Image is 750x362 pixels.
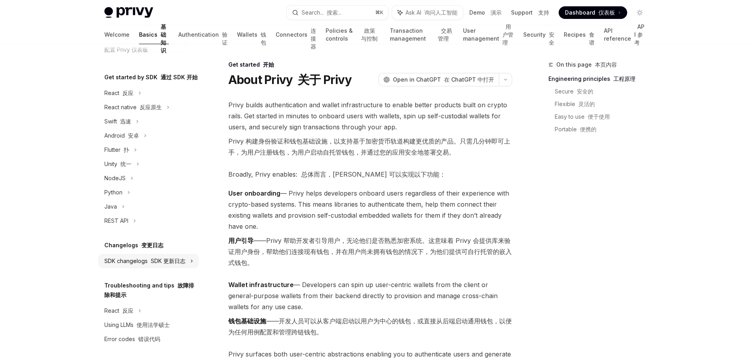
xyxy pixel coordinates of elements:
[139,25,169,44] a: Basics 基础知识
[178,25,228,44] a: Authentication 验证
[104,88,133,98] div: React
[228,188,512,271] span: — Privy helps developers onboard users regardless of their experience with crypto-based systems. ...
[588,113,610,120] font: 便于使用
[613,75,635,82] font: 工程原理
[311,27,316,50] font: 连接器
[104,7,153,18] img: light logo
[302,8,341,17] div: Search...
[595,61,617,68] font: 本页内容
[138,336,160,342] font: 错误代码
[237,25,266,44] a: Wallets 钱包
[555,98,652,110] a: Flexible 灵活的
[263,61,274,68] font: 开始
[424,9,457,16] font: 询问人工智能
[161,74,198,80] font: 通过 SDK 开始
[228,317,512,336] font: ——开发人员可以从客户端启动以用户为中心的钱包，或直接从后端启动通用钱包，以便为任何用例配置和管理跨链钱包。
[104,103,162,112] div: React native
[104,73,198,82] h5: Get started by SDK
[104,256,185,266] div: SDK changelogs
[151,258,185,264] font: SDK 更新日志
[549,31,554,46] font: 安全
[104,202,117,211] div: Java
[128,132,139,139] font: 安卓
[556,60,617,69] span: On this page
[555,123,652,136] a: Portable 便携的
[463,25,514,44] a: User management 用户管理
[327,9,341,16] font: 搜索...
[406,9,457,17] span: Ask AI
[287,6,388,20] button: Search... 搜索...⌘K
[124,146,129,153] font: 扑
[141,242,163,248] font: 变更日志
[261,31,266,46] font: 钱包
[98,318,199,332] a: Using LLMs 使用法学硕士
[104,145,129,155] div: Flutter
[120,118,131,125] font: 迅速
[104,159,131,169] div: Unity
[390,25,454,44] a: Transaction management 交易管理
[559,6,627,19] a: Dashboard 仪表板
[137,321,170,328] font: 使用法学硕士
[523,25,554,44] a: Security 安全
[598,9,615,16] font: 仪表板
[565,9,615,17] span: Dashboard
[98,332,199,346] a: Error codes 错误代码
[580,126,596,132] font: 便携的
[276,25,316,44] a: Connectors 连接器
[228,99,512,161] span: Privy builds authentication and wallet infrastructure to enable better products built on crypto r...
[392,6,463,20] button: Ask AI 询问人工智能
[634,23,644,46] font: API 参考
[604,25,646,44] a: API reference API 参考
[438,27,452,42] font: 交易管理
[122,307,133,314] font: 反应
[393,76,494,84] span: Open in ChatGPT
[326,25,380,44] a: Policies & controls 政策与控制
[228,73,352,87] h1: About Privy
[104,117,131,126] div: Swift
[538,9,549,16] font: 支持
[228,237,512,267] font: ——Privy 帮助开发者引导用户，无论他们是否熟悉加密系统。这意味着 Privy 会提供库来验证用户身份，帮助他们连接现有钱包，并在用户尚未拥有钱包的情况下，为他们提供可自行托管的嵌入式钱包。
[228,61,512,69] div: Get started
[120,160,131,167] font: 统一
[589,31,594,46] font: 食谱
[104,216,128,226] div: REST API
[361,27,378,42] font: 政策与控制
[375,9,383,16] span: ⌘ K
[228,317,266,325] strong: 钱包基础设施
[502,23,513,46] font: 用户管理
[301,170,446,178] font: 总体而言，[PERSON_NAME] 可以实现以下功能：
[378,73,499,86] button: Open in ChatGPT 在 ChatGPT 中打开
[104,334,160,344] div: Error codes
[469,9,502,17] a: Demo 演示
[511,9,549,17] a: Support 支持
[577,88,593,95] font: 安全的
[298,73,352,87] font: 关于 Privy
[228,279,512,341] span: — Developers can spin up user-centric wallets from the client or general-purpose wallets from the...
[555,85,652,98] a: Secure 安全的
[140,104,162,110] font: 反应原生
[491,9,502,16] font: 演示
[122,90,133,96] font: 反应
[161,23,166,54] font: 基础知识
[228,237,254,244] strong: 用户引导
[104,174,126,183] div: NodeJS
[104,320,170,330] div: Using LLMs
[104,241,163,250] h5: Changelogs
[633,6,646,19] button: Toggle dark mode
[104,188,122,197] div: Python
[228,281,294,289] strong: Wallet infrastructure
[104,281,199,300] h5: Troubleshooting and tips
[555,110,652,123] a: Easy to use 便于使用
[578,101,595,107] font: 灵活的
[228,169,512,180] span: Broadly, Privy enables:
[548,73,652,85] a: Engineering principles 工程原理
[222,31,228,46] font: 验证
[104,282,194,298] font: 故障排除和提示
[104,25,130,44] a: Welcome
[104,306,133,315] div: React
[228,137,510,156] font: Privy 构建身份验证和钱包基础设施，以支持基于加密货币轨道构建更优质的产品。只需几分钟即可上手，为用户注册钱包，为用户启动自托管钱包，并通过您的应用安全地签署交易。
[564,25,594,44] a: Recipes 食谱
[228,189,280,197] strong: User onboarding
[444,76,494,83] font: 在 ChatGPT 中打开
[104,131,139,140] div: Android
